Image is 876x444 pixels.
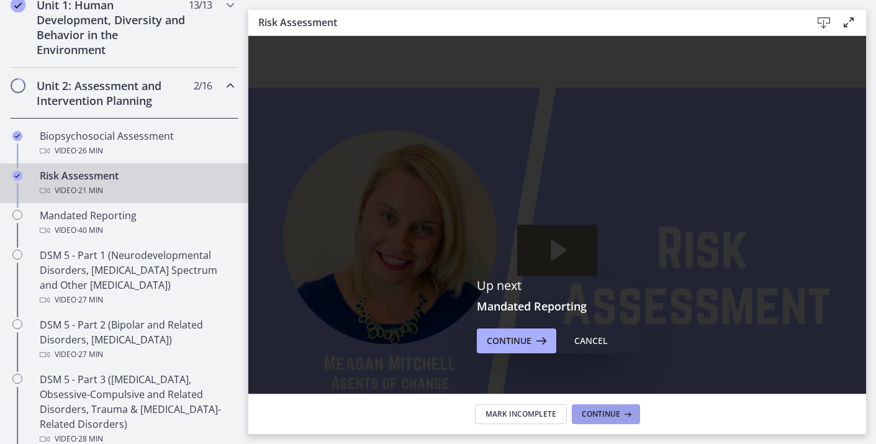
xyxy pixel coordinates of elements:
div: Video [40,143,233,158]
button: Mark Incomplete [475,404,567,424]
div: Mandated Reporting [40,208,233,238]
div: Risk Assessment [40,168,233,198]
span: Mark Incomplete [485,409,556,419]
div: DSM 5 - Part 2 (Bipolar and Related Disorders, [MEDICAL_DATA]) [40,317,233,362]
span: · 40 min [76,223,103,238]
div: Video [40,347,233,362]
div: Video [40,223,233,238]
h3: Mandated Reporting [477,299,638,314]
span: · 27 min [76,292,103,307]
button: Continue [572,404,640,424]
button: Cancel [564,328,618,353]
p: Up next [477,278,638,294]
button: Play Video: cbe2b61t4o1cl02sic50.mp4 [269,189,350,240]
i: Completed [12,131,22,141]
div: Video [40,183,233,198]
span: · 26 min [76,143,103,158]
div: Video [40,292,233,307]
h2: Unit 2: Assessment and Intervention Planning [37,78,188,108]
span: · 27 min [76,347,103,362]
span: Continue [487,333,531,348]
span: 2 / 16 [194,78,212,93]
span: Continue [582,409,620,419]
button: Continue [477,328,556,353]
div: Cancel [574,333,608,348]
h3: Risk Assessment [258,15,792,30]
div: DSM 5 - Part 1 (Neurodevelopmental Disorders, [MEDICAL_DATA] Spectrum and Other [MEDICAL_DATA]) [40,248,233,307]
span: · 21 min [76,183,103,198]
i: Completed [12,171,22,181]
div: Biopsychosocial Assessment [40,129,233,158]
